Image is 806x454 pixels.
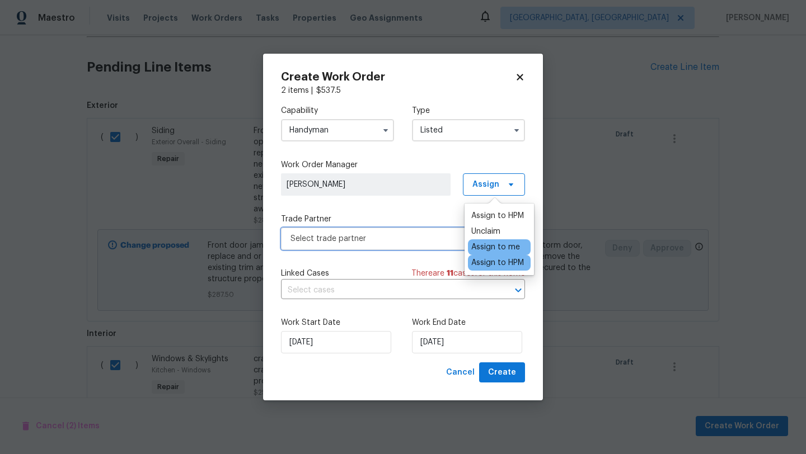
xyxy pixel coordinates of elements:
[442,362,479,383] button: Cancel
[281,119,394,141] input: Select...
[488,366,516,380] span: Create
[510,282,526,298] button: Open
[412,317,525,328] label: Work End Date
[446,366,475,380] span: Cancel
[412,105,525,116] label: Type
[472,179,499,190] span: Assign
[281,72,515,83] h2: Create Work Order
[379,124,392,137] button: Show options
[510,124,523,137] button: Show options
[281,268,329,279] span: Linked Cases
[412,119,525,141] input: Select...
[471,257,524,268] div: Assign to HPM
[447,269,453,277] span: 11
[281,85,525,96] div: 2 items |
[281,331,391,353] input: M/D/YYYY
[281,317,394,328] label: Work Start Date
[281,105,394,116] label: Capability
[471,210,524,221] div: Assign to HPM
[479,362,525,383] button: Create
[281,282,494,299] input: Select cases
[287,179,445,190] span: [PERSON_NAME]
[411,268,525,279] span: There are case s for this home
[412,331,522,353] input: M/D/YYYY
[281,214,525,225] label: Trade Partner
[316,87,341,94] span: $ 537.5
[290,233,499,244] span: Select trade partner
[281,159,525,171] label: Work Order Manager
[471,242,520,253] div: Assign to me
[471,226,500,237] div: Unclaim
